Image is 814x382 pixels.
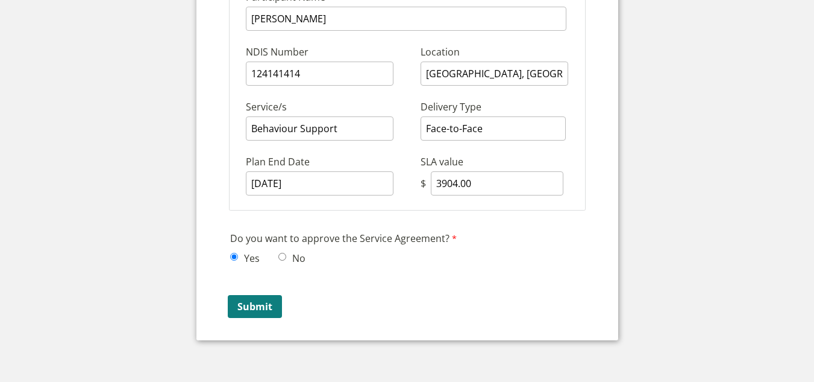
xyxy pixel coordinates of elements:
[246,62,393,86] input: NDIS Number
[246,154,409,171] label: Plan End Date
[421,100,484,116] label: Delivery Type
[421,154,466,171] label: SLA value
[246,116,393,141] input: Service/s
[431,171,563,196] input: SLA value
[289,252,305,265] label: No
[246,7,566,31] input: Participant Name
[421,45,463,62] label: Location
[246,100,409,116] label: Service/s
[228,295,282,318] input: Submit
[421,62,568,86] input: Location
[240,252,260,265] label: Yes
[246,45,409,62] label: NDIS Number
[421,177,428,190] div: $
[230,231,460,249] label: Do you want to approve the Service Agreement?
[246,171,393,196] input: Plan End Date
[421,116,566,141] input: Delivery Type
